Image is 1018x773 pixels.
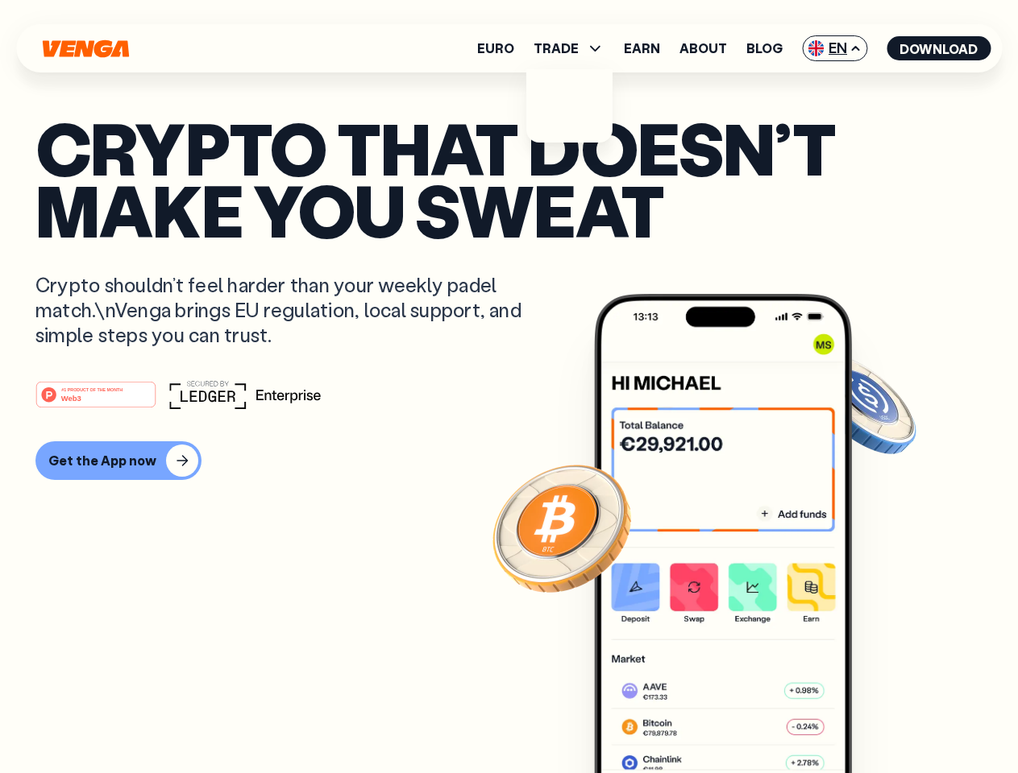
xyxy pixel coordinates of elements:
img: Bitcoin [489,455,634,600]
a: Get the App now [35,441,983,480]
svg: Home [40,39,131,58]
img: USDC coin [804,346,920,462]
a: Earn [624,42,660,55]
span: TRADE [534,39,605,58]
a: Euro [477,42,514,55]
div: Get the App now [48,453,156,469]
tspan: Web3 [61,393,81,402]
button: Get the App now [35,441,202,480]
a: About [679,42,727,55]
img: flag-uk [808,40,824,56]
button: Download [887,36,991,60]
span: EN [802,35,867,61]
p: Crypto that doesn’t make you sweat [35,117,983,240]
a: Blog [746,42,783,55]
p: Crypto shouldn’t feel harder than your weekly padel match.\nVenga brings EU regulation, local sup... [35,272,545,348]
a: #1 PRODUCT OF THE MONTHWeb3 [35,391,156,411]
span: TRADE [534,42,579,55]
tspan: #1 PRODUCT OF THE MONTH [61,386,123,391]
